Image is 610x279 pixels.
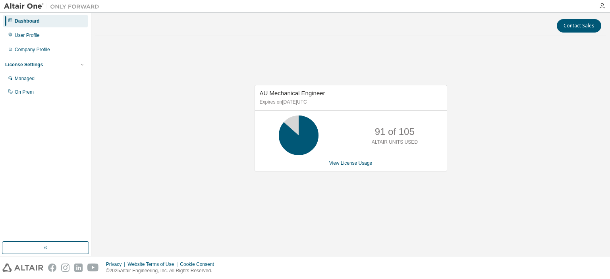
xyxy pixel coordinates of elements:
div: License Settings [5,62,43,68]
img: youtube.svg [87,264,99,272]
button: Contact Sales [557,19,601,33]
a: View License Usage [329,160,373,166]
p: © 2025 Altair Engineering, Inc. All Rights Reserved. [106,267,219,274]
div: Website Terms of Use [127,261,180,267]
p: Expires on [DATE] UTC [260,99,440,106]
p: ALTAIR UNITS USED [372,139,418,146]
img: facebook.svg [48,264,56,272]
img: instagram.svg [61,264,69,272]
div: On Prem [15,89,34,95]
img: linkedin.svg [74,264,83,272]
div: Dashboard [15,18,40,24]
div: Company Profile [15,46,50,53]
div: Cookie Consent [180,261,218,267]
span: AU Mechanical Engineer [260,90,325,96]
img: Altair One [4,2,103,10]
p: 91 of 105 [375,125,415,139]
div: Managed [15,75,35,82]
img: altair_logo.svg [2,264,43,272]
div: Privacy [106,261,127,267]
div: User Profile [15,32,40,38]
